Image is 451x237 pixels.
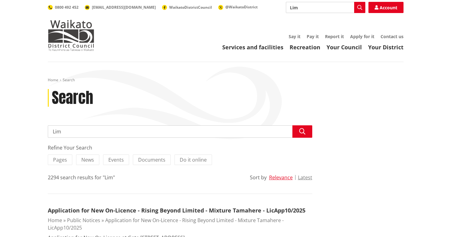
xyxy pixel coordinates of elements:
[48,174,115,181] div: 2294 search results for "Lim"
[48,20,94,51] img: Waikato District Council - Te Kaunihera aa Takiwaa o Waikato
[55,5,79,10] span: 0800 492 452
[48,78,404,83] nav: breadcrumb
[218,4,258,10] a: @WaikatoDistrict
[290,43,320,51] a: Recreation
[368,43,404,51] a: Your District
[180,156,207,163] span: Do it online
[48,77,58,83] a: Home
[48,217,62,224] a: Home
[67,217,100,224] a: Public Notices
[350,34,374,39] a: Apply for it
[307,34,319,39] a: Pay it
[325,34,344,39] a: Report it
[52,89,93,107] h1: Search
[269,175,293,180] button: Relevance
[381,34,404,39] a: Contact us
[48,144,312,151] div: Refine Your Search
[222,43,283,51] a: Services and facilities
[63,77,75,83] span: Search
[48,207,305,214] a: Application for New On-Licence - Rising Beyond Limited - Mixture Tamahere - LicApp10/2025
[169,5,212,10] span: WaikatoDistrictCouncil
[81,156,94,163] span: News
[289,34,300,39] a: Say it
[48,5,79,10] a: 0800 492 452
[162,5,212,10] a: WaikatoDistrictCouncil
[298,175,312,180] button: Latest
[53,156,67,163] span: Pages
[108,156,124,163] span: Events
[138,156,165,163] span: Documents
[286,2,365,13] input: Search input
[368,2,404,13] a: Account
[327,43,362,51] a: Your Council
[225,4,258,10] span: @WaikatoDistrict
[85,5,156,10] a: [EMAIL_ADDRESS][DOMAIN_NAME]
[92,5,156,10] span: [EMAIL_ADDRESS][DOMAIN_NAME]
[48,217,284,231] a: Application for New On-Licence - Rising Beyond Limited - Mixture Tamahere - LicApp10/2025
[250,174,267,181] div: Sort by
[48,125,312,138] input: Search input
